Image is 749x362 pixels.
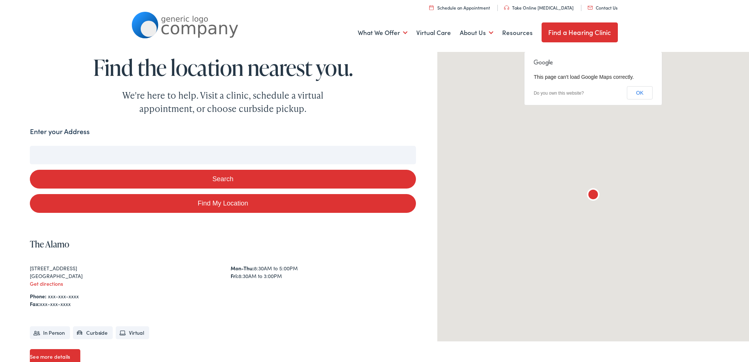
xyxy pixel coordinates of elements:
strong: Fri: [231,272,238,280]
a: Schedule an Appointment [429,4,490,11]
div: We're here to help. Visit a clinic, schedule a virtual appointment, or choose curbside pickup. [105,89,341,115]
div: The Alamo [581,184,605,207]
a: xxx-xxx-xxxx [48,292,79,300]
div: 8:30AM to 5:00PM 8:30AM to 3:00PM [231,264,416,280]
button: Search [30,170,416,189]
div: [STREET_ADDRESS] [30,264,215,272]
a: Do you own this website? [534,91,584,96]
div: [GEOGRAPHIC_DATA] [30,272,215,280]
a: Virtual Care [416,19,451,46]
a: About Us [460,19,493,46]
a: Get directions [30,280,63,287]
img: utility icon [588,6,593,10]
a: What We Offer [358,19,407,46]
label: Enter your Address [30,126,90,137]
strong: Mon-Thu: [231,264,254,272]
a: Take Online [MEDICAL_DATA] [504,4,574,11]
img: utility icon [504,6,509,10]
a: Find My Location [30,194,416,213]
strong: Fax: [30,300,40,307]
h1: Find the location nearest you. [30,55,416,80]
li: Curbside [73,326,113,339]
a: Resources [502,19,533,46]
input: Enter your address or zip code [30,146,416,164]
strong: Phone: [30,292,46,300]
span: This page can't load Google Maps correctly. [534,74,634,80]
a: Contact Us [588,4,617,11]
a: Find a Hearing Clinic [542,22,618,42]
button: OK [627,86,652,99]
div: xxx-xxx-xxxx [30,300,416,308]
li: In Person [30,326,70,339]
a: The Alamo [30,238,69,250]
img: utility icon [429,5,434,10]
li: Virtual [116,326,149,339]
